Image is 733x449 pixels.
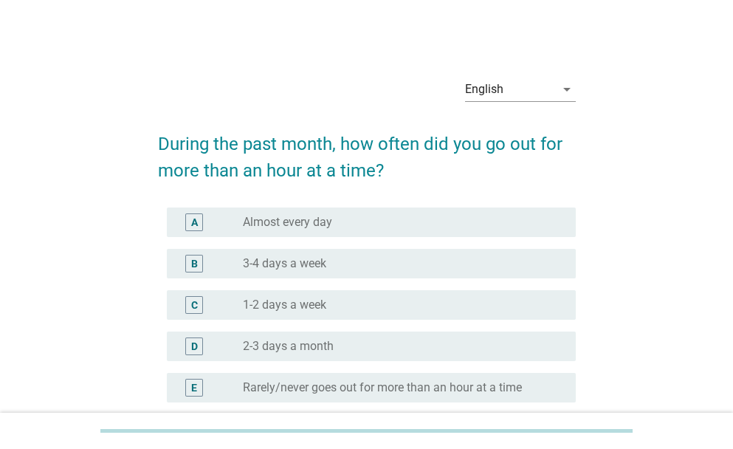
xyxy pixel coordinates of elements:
[558,80,576,98] i: arrow_drop_down
[158,116,576,184] h2: During the past month, how often did you go out for more than an hour at a time?
[243,298,326,312] label: 1-2 days a week
[465,83,503,96] div: English
[243,256,326,271] label: 3-4 days a week
[243,215,332,230] label: Almost every day
[243,380,522,395] label: Rarely/never goes out for more than an hour at a time
[191,214,198,230] div: A
[191,380,197,395] div: E
[191,256,198,271] div: B
[191,297,198,312] div: C
[243,339,334,354] label: 2-3 days a month
[191,338,198,354] div: D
